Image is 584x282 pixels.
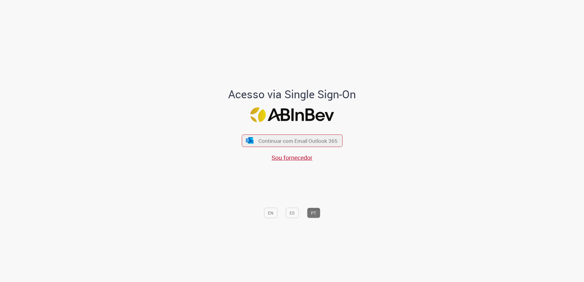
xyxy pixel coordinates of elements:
button: ícone Azure/Microsoft 360 Continuar com Email Outlook 365 [242,134,342,147]
button: ES [286,208,299,218]
span: Continuar com Email Outlook 365 [258,137,338,144]
a: Sou fornecedor [272,154,312,162]
img: ícone Azure/Microsoft 360 [246,137,254,144]
h1: Acesso via Single Sign-On [207,88,377,100]
button: PT [307,208,320,218]
img: Logo ABInBev [250,107,334,122]
button: EN [264,208,277,218]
